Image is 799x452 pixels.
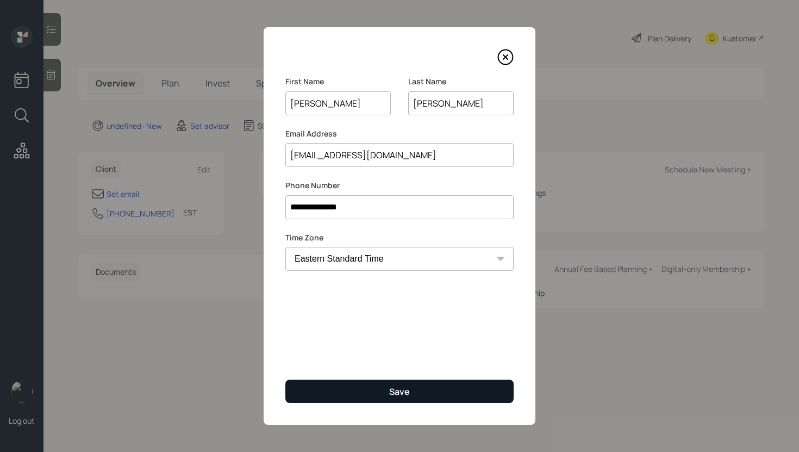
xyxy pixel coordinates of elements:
[285,180,514,191] label: Phone Number
[285,76,391,87] label: First Name
[285,380,514,403] button: Save
[285,232,514,243] label: Time Zone
[285,128,514,139] label: Email Address
[389,386,410,398] div: Save
[408,76,514,87] label: Last Name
